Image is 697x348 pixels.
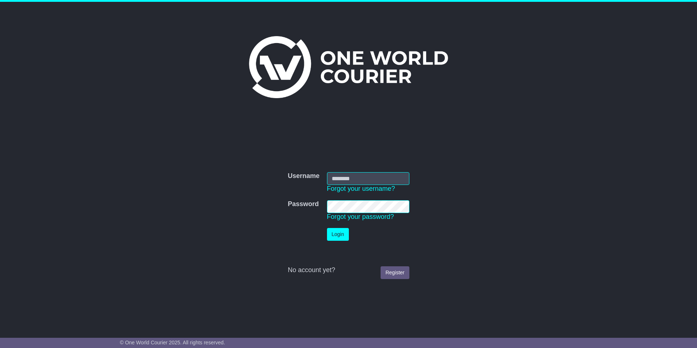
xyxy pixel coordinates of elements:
label: Password [288,200,319,208]
span: © One World Courier 2025. All rights reserved. [120,340,225,345]
a: Register [381,266,409,279]
a: Forgot your username? [327,185,395,192]
button: Login [327,228,349,241]
img: One World [249,36,448,98]
label: Username [288,172,319,180]
a: Forgot your password? [327,213,394,220]
div: No account yet? [288,266,409,274]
